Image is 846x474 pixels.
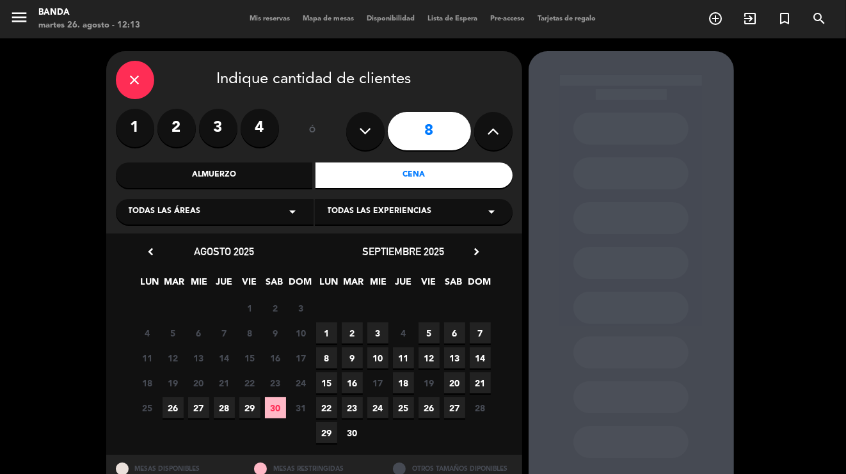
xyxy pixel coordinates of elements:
[470,322,491,344] span: 7
[315,162,513,188] div: Cena
[393,274,414,296] span: JUE
[163,347,184,368] span: 12
[342,322,363,344] span: 2
[38,6,140,19] div: Banda
[292,109,333,154] div: ó
[342,372,363,393] span: 16
[367,322,388,344] span: 3
[361,15,422,22] span: Disponibilidad
[241,109,279,147] label: 4
[393,397,414,418] span: 25
[188,322,209,344] span: 6
[10,8,29,31] button: menu
[265,347,286,368] span: 16
[393,347,414,368] span: 11
[239,322,260,344] span: 8
[419,372,440,393] span: 19
[708,11,723,26] i: add_circle_outline
[393,372,414,393] span: 18
[145,245,158,258] i: chevron_left
[163,397,184,418] span: 26
[38,19,140,32] div: martes 26. agosto - 12:13
[444,347,465,368] span: 13
[163,372,184,393] span: 19
[342,347,363,368] span: 9
[189,274,210,296] span: MIE
[214,347,235,368] span: 14
[10,8,29,27] i: menu
[188,397,209,418] span: 27
[239,274,260,296] span: VIE
[419,397,440,418] span: 26
[343,274,364,296] span: MAR
[291,347,312,368] span: 17
[363,245,445,258] span: septiembre 2025
[470,245,484,258] i: chevron_right
[532,15,603,22] span: Tarjetas de regalo
[214,274,235,296] span: JUE
[342,397,363,418] span: 23
[214,372,235,393] span: 21
[328,205,432,218] span: Todas las experiencias
[137,347,158,368] span: 11
[742,11,758,26] i: exit_to_app
[367,372,388,393] span: 17
[316,397,337,418] span: 22
[127,72,143,88] i: close
[137,322,158,344] span: 4
[318,274,339,296] span: LUN
[291,397,312,418] span: 31
[188,347,209,368] span: 13
[116,162,313,188] div: Almuerzo
[188,372,209,393] span: 20
[137,372,158,393] span: 18
[265,397,286,418] span: 30
[291,372,312,393] span: 24
[484,15,532,22] span: Pre-acceso
[164,274,185,296] span: MAR
[264,274,285,296] span: SAB
[443,274,464,296] span: SAB
[811,11,827,26] i: search
[316,347,337,368] span: 8
[163,322,184,344] span: 5
[468,274,489,296] span: DOM
[297,15,361,22] span: Mapa de mesas
[139,274,160,296] span: LUN
[214,397,235,418] span: 28
[285,204,301,219] i: arrow_drop_down
[239,347,260,368] span: 15
[265,322,286,344] span: 9
[444,322,465,344] span: 6
[239,397,260,418] span: 29
[195,245,255,258] span: agosto 2025
[368,274,389,296] span: MIE
[199,109,237,147] label: 3
[116,109,154,147] label: 1
[265,372,286,393] span: 23
[470,372,491,393] span: 21
[422,15,484,22] span: Lista de Espera
[367,397,388,418] span: 24
[129,205,201,218] span: Todas las áreas
[265,297,286,319] span: 2
[316,422,337,443] span: 29
[244,15,297,22] span: Mis reservas
[239,372,260,393] span: 22
[291,322,312,344] span: 10
[484,204,500,219] i: arrow_drop_down
[342,422,363,443] span: 30
[289,274,310,296] span: DOM
[470,397,491,418] span: 28
[239,297,260,319] span: 1
[291,297,312,319] span: 3
[419,347,440,368] span: 12
[137,397,158,418] span: 25
[419,322,440,344] span: 5
[777,11,792,26] i: turned_in_not
[393,322,414,344] span: 4
[367,347,388,368] span: 10
[418,274,439,296] span: VIE
[470,347,491,368] span: 14
[157,109,196,147] label: 2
